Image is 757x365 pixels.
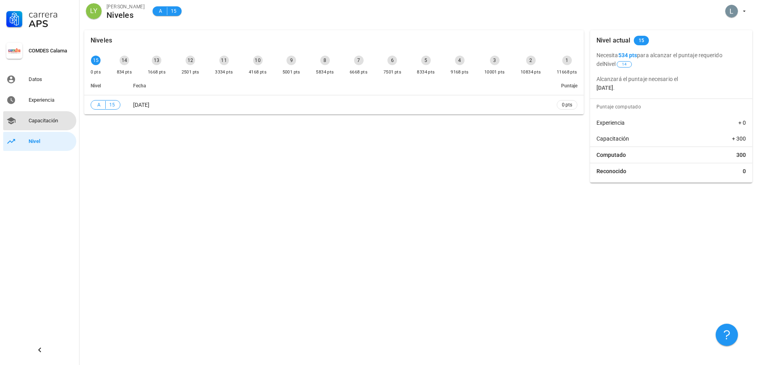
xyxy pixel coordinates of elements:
div: 6668 pts [350,68,368,76]
div: 14 [120,56,129,65]
div: COMDES Calama [29,48,73,54]
div: Niveles [91,30,112,51]
span: 300 [736,151,746,159]
span: 15 [170,7,177,15]
div: Nivel actual [596,30,631,51]
div: 7501 pts [383,68,401,76]
div: 7 [354,56,364,65]
th: Nivel [84,76,127,95]
b: 534 pts [618,52,637,58]
span: Capacitación [596,135,629,143]
div: 10001 pts [484,68,505,76]
div: Puntaje computado [593,99,752,115]
div: 5 [421,56,431,65]
span: Fecha [133,83,146,89]
div: 9 [287,56,296,65]
span: [DATE] [133,102,149,108]
span: 0 pts [562,101,572,109]
span: Puntaje [561,83,577,89]
a: Nivel [3,132,76,151]
span: LY [90,3,97,19]
div: Niveles [106,11,145,19]
div: 2501 pts [182,68,199,76]
span: A [157,7,164,15]
div: 3334 pts [215,68,233,76]
span: Nivel [91,83,101,89]
p: Necesita para alcanzar el puntaje requerido del [596,51,746,68]
div: 11668 pts [557,68,577,76]
a: Capacitación [3,111,76,130]
span: 14 [622,62,627,67]
div: Datos [29,76,73,83]
span: Experiencia [596,119,625,127]
span: + 300 [732,135,746,143]
div: 9168 pts [451,68,469,76]
a: Experiencia [3,91,76,110]
span: 15 [639,36,645,45]
div: avatar [725,5,738,17]
span: + 0 [738,119,746,127]
span: Reconocido [596,167,626,175]
div: 12 [186,56,195,65]
div: 5834 pts [316,68,334,76]
div: 15 [91,56,101,65]
span: A [96,101,102,109]
div: 6 [387,56,397,65]
div: 3 [490,56,500,65]
div: Nivel [29,138,73,145]
a: Datos [3,70,76,89]
th: Fecha [127,76,550,95]
div: Experiencia [29,97,73,103]
span: Nivel [604,61,633,67]
div: [PERSON_NAME] [106,3,145,11]
p: Alcanzará el puntaje necesario el . [596,75,746,92]
div: 11 [219,56,229,65]
div: Capacitación [29,118,73,124]
div: 1668 pts [148,68,166,76]
span: Computado [596,151,626,159]
span: 15 [109,101,115,109]
div: 13 [152,56,161,65]
div: avatar [86,3,102,19]
div: 8 [320,56,330,65]
div: 834 pts [117,68,132,76]
div: 10 [253,56,263,65]
span: 0 [743,167,746,175]
div: 4168 pts [249,68,267,76]
div: 0 pts [91,68,101,76]
b: [DATE] [596,85,614,91]
div: 5001 pts [283,68,300,76]
div: 10834 pts [521,68,541,76]
th: Puntaje [550,76,584,95]
div: 4 [455,56,465,65]
div: 1 [562,56,572,65]
div: 8334 pts [417,68,435,76]
div: 2 [526,56,536,65]
div: APS [29,19,73,29]
div: Carrera [29,10,73,19]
